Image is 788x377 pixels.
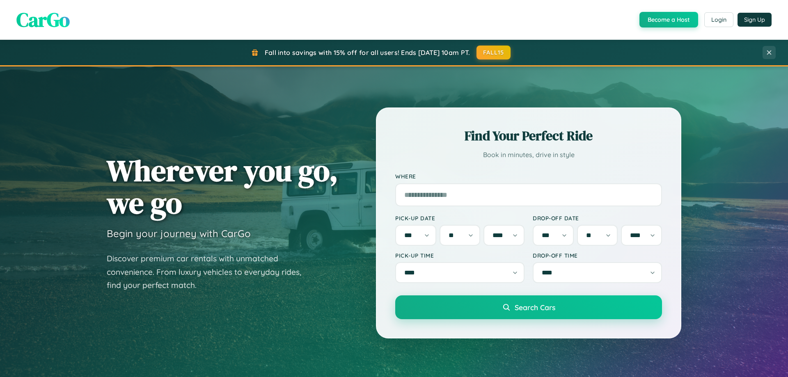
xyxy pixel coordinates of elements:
label: Pick-up Date [395,215,525,222]
label: Drop-off Time [533,252,662,259]
label: Pick-up Time [395,252,525,259]
button: Login [704,12,733,27]
p: Book in minutes, drive in style [395,149,662,161]
button: FALL15 [476,46,511,59]
button: Sign Up [738,13,772,27]
span: Fall into savings with 15% off for all users! Ends [DATE] 10am PT. [265,48,470,57]
label: Drop-off Date [533,215,662,222]
h1: Wherever you go, we go [107,154,338,219]
p: Discover premium car rentals with unmatched convenience. From luxury vehicles to everyday rides, ... [107,252,312,292]
button: Become a Host [639,12,698,27]
h2: Find Your Perfect Ride [395,127,662,145]
button: Search Cars [395,295,662,319]
span: Search Cars [515,303,555,312]
span: CarGo [16,6,70,33]
h3: Begin your journey with CarGo [107,227,251,240]
label: Where [395,173,662,180]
